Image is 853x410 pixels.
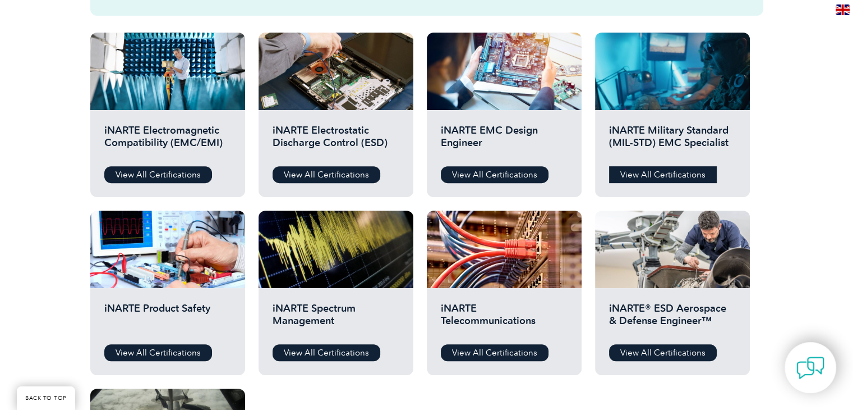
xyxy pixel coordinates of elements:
h2: iNARTE Electrostatic Discharge Control (ESD) [273,124,399,158]
a: View All Certifications [273,166,380,183]
a: View All Certifications [441,166,548,183]
a: View All Certifications [441,344,548,361]
img: contact-chat.png [796,354,824,382]
h2: iNARTE Telecommunications [441,302,568,336]
h2: iNARTE Spectrum Management [273,302,399,336]
a: View All Certifications [609,344,717,361]
a: View All Certifications [104,344,212,361]
img: en [836,4,850,15]
a: View All Certifications [273,344,380,361]
h2: iNARTE Military Standard (MIL-STD) EMC Specialist [609,124,736,158]
h2: iNARTE® ESD Aerospace & Defense Engineer™ [609,302,736,336]
h2: iNARTE EMC Design Engineer [441,124,568,158]
a: BACK TO TOP [17,386,75,410]
a: View All Certifications [609,166,717,183]
a: View All Certifications [104,166,212,183]
h2: iNARTE Electromagnetic Compatibility (EMC/EMI) [104,124,231,158]
h2: iNARTE Product Safety [104,302,231,336]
